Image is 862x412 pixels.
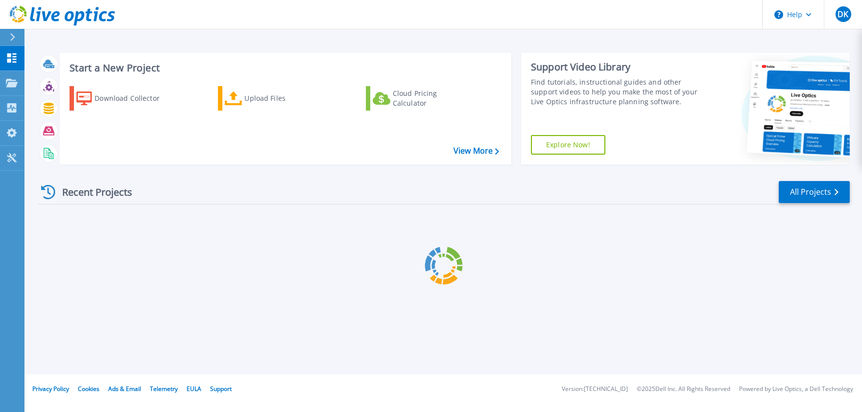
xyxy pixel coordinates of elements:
a: Support [210,385,232,393]
h3: Start a New Project [70,63,499,73]
a: Privacy Policy [32,385,69,393]
li: Powered by Live Optics, a Dell Technology [739,386,853,392]
div: Support Video Library [531,61,697,73]
div: Recent Projects [38,180,145,204]
a: EULA [187,385,201,393]
span: DK [838,10,848,18]
li: Version: [TECHNICAL_ID] [562,386,628,392]
div: Upload Files [244,89,323,108]
a: All Projects [779,181,850,203]
a: Download Collector [70,86,179,111]
li: © 2025 Dell Inc. All Rights Reserved [637,386,730,392]
a: Telemetry [150,385,178,393]
a: Explore Now! [531,135,605,155]
div: Cloud Pricing Calculator [393,89,471,108]
a: Cloud Pricing Calculator [366,86,475,111]
div: Download Collector [95,89,173,108]
a: Ads & Email [108,385,141,393]
div: Find tutorials, instructional guides and other support videos to help you make the most of your L... [531,77,697,107]
a: View More [454,146,499,156]
a: Upload Files [218,86,327,111]
a: Cookies [78,385,99,393]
